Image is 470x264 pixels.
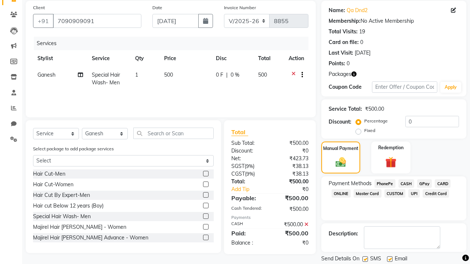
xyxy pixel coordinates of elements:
[226,147,270,155] div: Discount:
[33,191,90,199] div: Hair Cut By Expert-Men
[270,139,314,147] div: ₹500.00
[329,118,351,126] div: Discount:
[226,139,270,147] div: Sub Total:
[226,229,270,238] div: Paid:
[258,71,267,78] span: 500
[270,194,314,202] div: ₹500.00
[364,118,388,124] label: Percentage
[231,214,308,221] div: Payments
[254,50,284,67] th: Total
[33,4,45,11] label: Client
[440,82,461,93] button: Apply
[395,255,407,264] span: Email
[332,156,350,168] img: _cash.svg
[226,239,270,247] div: Balance :
[37,71,55,78] span: Ganesh
[329,230,358,238] div: Description:
[53,14,141,28] input: Search by Name/Mobile/Email/Code
[347,7,368,14] a: Qa Dnd2
[354,189,382,198] span: Master Card
[329,83,372,91] div: Coupon Code
[164,71,173,78] span: 500
[131,50,160,67] th: Qty
[135,71,138,78] span: 1
[360,38,363,46] div: 0
[33,14,54,28] button: +91
[270,229,314,238] div: ₹500.00
[270,170,314,178] div: ₹38.13
[372,81,437,93] input: Enter Offer / Coupon Code
[226,186,277,193] a: Add Tip
[231,71,239,79] span: 0 %
[359,28,365,36] div: 19
[87,50,131,67] th: Service
[226,205,270,213] div: Cash Tendered:
[226,71,228,79] span: |
[92,71,120,86] span: Special Hair Wash- Men
[246,163,253,169] span: 9%
[270,155,314,162] div: ₹423.73
[231,170,245,177] span: CGST
[33,50,87,67] th: Stylist
[435,179,451,188] span: CARD
[226,221,270,228] div: CASH
[355,49,370,57] div: [DATE]
[226,155,270,162] div: Net:
[246,171,253,177] span: 9%
[270,162,314,170] div: ₹38.13
[152,4,162,11] label: Date
[284,50,308,67] th: Action
[33,146,114,152] label: Select package to add package services
[329,38,359,46] div: Card on file:
[226,194,270,202] div: Payable:
[33,213,91,220] div: Special Hair Wash- Men
[224,4,256,11] label: Invoice Number
[365,105,384,113] div: ₹500.00
[329,70,351,78] span: Packages
[423,189,449,198] span: Credit Card
[270,205,314,213] div: ₹500.00
[329,28,358,36] div: Total Visits:
[226,170,270,178] div: ( )
[231,128,248,136] span: Total
[329,49,353,57] div: Last Visit:
[231,163,245,169] span: SGST
[277,186,314,193] div: ₹0
[321,255,359,264] span: Send Details On
[329,17,459,25] div: No Active Membership
[323,145,358,152] label: Manual Payment
[329,17,361,25] div: Membership:
[378,144,404,151] label: Redemption
[384,189,406,198] span: CUSTOM
[33,181,73,188] div: Hair Cut-Women
[216,71,223,79] span: 0 F
[33,234,148,242] div: Majirel Hair [PERSON_NAME] Advance - Women
[329,7,345,14] div: Name:
[329,105,362,113] div: Service Total:
[270,147,314,155] div: ₹0
[270,178,314,186] div: ₹500.00
[329,60,345,67] div: Points:
[133,128,214,139] input: Search or Scan
[33,170,65,178] div: Hair Cut-Men
[33,202,104,210] div: Hair cut Below 12 years (Boy)
[408,189,420,198] span: UPI
[417,179,432,188] span: GPay
[270,239,314,247] div: ₹0
[211,50,254,67] th: Disc
[226,162,270,170] div: ( )
[226,178,270,186] div: Total:
[329,180,372,187] span: Payment Methods
[33,223,126,231] div: Majirel Hair [PERSON_NAME] - Women
[364,127,375,134] label: Fixed
[382,155,400,169] img: _gift.svg
[398,179,414,188] span: CASH
[160,50,211,67] th: Price
[270,221,314,228] div: ₹500.00
[347,60,350,67] div: 0
[34,37,314,50] div: Services
[375,179,395,188] span: PhonePe
[370,255,381,264] span: SMS
[332,189,351,198] span: ONLINE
